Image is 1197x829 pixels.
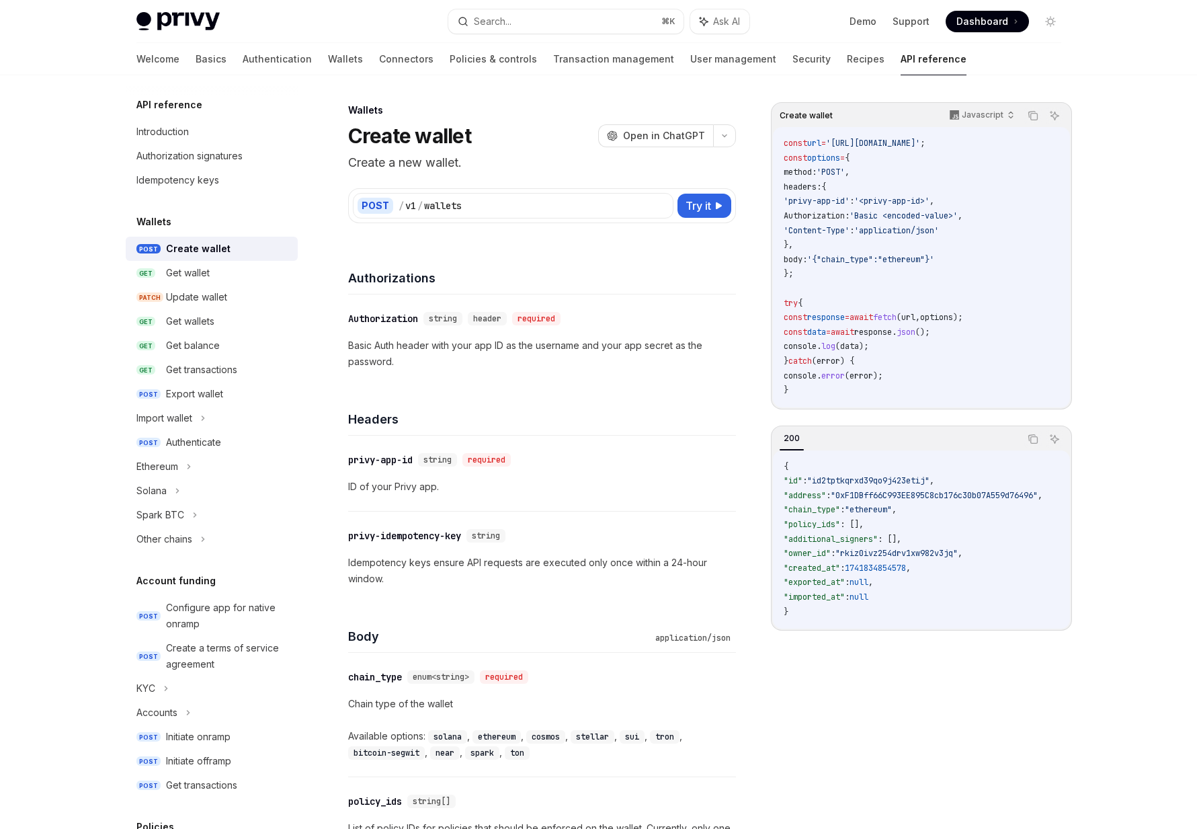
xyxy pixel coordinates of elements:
span: = [821,138,826,149]
div: privy-app-id [348,453,413,467]
a: Authorization signatures [126,144,298,168]
span: } [784,606,788,617]
div: required [480,670,528,684]
code: near [430,746,460,760]
div: Get transactions [166,777,237,793]
span: '<privy-app-id>' [854,196,930,206]
button: Open in ChatGPT [598,124,713,147]
a: Basics [196,43,226,75]
span: '{"chain_type":"ethereum"}' [807,254,934,265]
div: Authorization signatures [136,148,243,164]
code: spark [465,746,499,760]
span: } [784,356,788,366]
div: , [465,744,505,760]
h4: Headers [348,410,736,428]
div: Update wallet [166,289,227,305]
span: : [850,225,854,236]
div: POST [358,198,393,214]
span: Try it [686,198,711,214]
span: : [845,577,850,588]
span: string [472,530,500,541]
div: Introduction [136,124,189,140]
code: bitcoin-segwit [348,746,425,760]
span: catch [788,356,812,366]
a: Wallets [328,43,363,75]
div: Initiate offramp [166,753,231,769]
span: ( [812,356,817,366]
div: 200 [780,430,804,446]
span: log [821,341,835,352]
code: sui [620,730,645,744]
button: Toggle dark mode [1040,11,1061,32]
span: "owner_id" [784,548,831,559]
div: Authorization [348,312,418,325]
button: Copy the contents from the code block [1024,107,1042,124]
a: Security [792,43,831,75]
a: POSTInitiate offramp [126,749,298,773]
span: ); [873,370,882,381]
span: , [868,577,873,588]
div: Spark BTC [136,507,184,523]
div: , [526,728,571,744]
span: , [958,210,962,221]
div: Available options: [348,728,736,760]
span: error [821,370,845,381]
a: Idempotency keys [126,168,298,192]
span: POST [136,732,161,742]
span: try [784,298,798,309]
span: Authorization: [784,210,850,221]
span: null [850,577,868,588]
div: Get transactions [166,362,237,378]
code: stellar [571,730,614,744]
a: POSTInitiate onramp [126,725,298,749]
span: } [784,385,788,395]
span: await [831,327,854,338]
div: Ethereum [136,459,178,475]
div: application/json [650,631,736,645]
p: ID of your Privy app. [348,479,736,495]
span: console [784,341,817,352]
a: POSTCreate wallet [126,237,298,261]
a: Connectors [379,43,434,75]
span: GET [136,268,155,278]
a: API reference [901,43,966,75]
span: "id2tptkqrxd39qo9j423etij" [807,475,930,486]
span: : [], [878,534,901,545]
div: , [650,728,685,744]
h5: Account funding [136,573,216,589]
span: response [807,312,845,323]
div: privy-idempotency-key [348,529,461,543]
span: error [817,356,840,366]
div: Get balance [166,338,220,354]
div: Export wallet [166,386,223,402]
span: { [784,461,788,472]
span: ( [845,370,850,381]
div: Wallets [348,104,736,117]
span: , [930,196,934,206]
span: , [915,312,920,323]
span: header [473,313,501,324]
span: options [920,312,953,323]
div: Create wallet [166,241,231,257]
span: POST [136,781,161,791]
div: policy_ids [348,795,402,808]
button: Search...⌘K [448,9,684,34]
span: : [840,504,845,515]
div: v1 [405,199,416,212]
a: User management [690,43,776,75]
span: body: [784,254,807,265]
span: 'Basic <encoded-value>' [850,210,958,221]
span: POST [136,652,161,662]
span: ); [859,341,868,352]
span: 'privy-app-id' [784,196,850,206]
a: PATCHUpdate wallet [126,285,298,309]
span: data [807,327,826,338]
span: = [845,312,850,323]
div: , [430,744,465,760]
button: Javascript [942,104,1020,127]
span: : [850,196,854,206]
a: GETGet balance [126,333,298,358]
a: Policies & controls [450,43,537,75]
span: "policy_ids" [784,519,840,530]
span: GET [136,317,155,327]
